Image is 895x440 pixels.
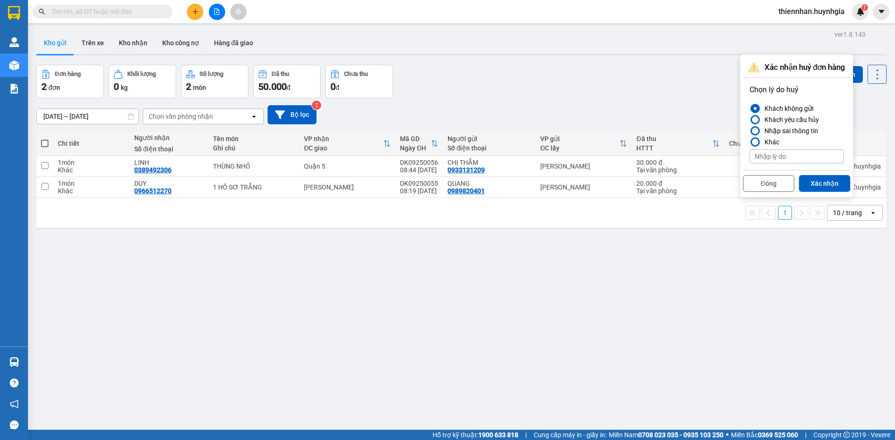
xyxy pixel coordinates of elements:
span: Cung cấp máy in - giấy in: [534,430,606,440]
span: đ [287,84,290,91]
span: aim [235,8,241,15]
div: Chọn văn phòng nhận [149,112,213,121]
span: đơn [48,84,60,91]
strong: 0708 023 035 - 0935 103 250 [638,431,723,439]
div: ver 1.8.143 [834,29,866,40]
span: 0 [330,81,336,92]
img: warehouse-icon [9,357,19,367]
div: 0389492306 [134,166,172,174]
div: Quận 5 [304,162,391,170]
button: Trên xe [74,32,111,54]
sup: 2 [312,101,321,110]
button: Bộ lọc [268,105,317,124]
button: Số lượng2món [181,65,248,98]
div: DUY [134,180,204,187]
div: 30.000 đ [636,159,720,166]
div: Chưa thu [344,71,368,77]
img: solution-icon [9,84,19,94]
div: VP nhận [304,135,383,142]
button: Kho công nợ [155,32,207,54]
div: LINH [134,159,204,166]
span: | [805,430,806,440]
button: Khối lượng0kg [109,65,176,98]
span: thiennhan.huynhgia [771,6,852,17]
div: Tên món [213,135,295,142]
div: Đã thu [272,71,289,77]
div: Người nhận [134,134,204,142]
div: ĐC giao [304,144,383,152]
span: Hỗ trợ kỹ thuật: [433,430,518,440]
div: 08:44 [DATE] [400,166,438,174]
div: Số điện thoại [134,145,204,153]
span: 50.000 [258,81,287,92]
input: Select a date range. [37,109,138,124]
span: copyright [843,432,850,438]
span: Miền Bắc [731,430,798,440]
button: Đơn hàng2đơn [36,65,104,98]
div: 0966512270 [134,187,172,195]
button: aim [230,4,247,20]
span: Miền Nam [609,430,723,440]
div: [PERSON_NAME] [540,162,627,170]
input: Tìm tên, số ĐT hoặc mã đơn [51,7,161,17]
div: Ghi chú [213,144,295,152]
strong: 1900 633 818 [478,431,518,439]
div: Chi tiết [58,140,125,147]
div: 20.000 đ [636,180,720,187]
span: đ [336,84,339,91]
span: caret-down [877,7,886,16]
th: Toggle SortBy [299,131,395,156]
button: Kho nhận [111,32,155,54]
div: 0989820401 [447,187,485,195]
div: Đơn hàng [55,71,81,77]
div: [PERSON_NAME] [540,183,627,191]
img: warehouse-icon [9,37,19,47]
svg: open [250,113,258,120]
div: Đã thu [636,135,712,142]
button: Xác nhận [799,175,850,192]
button: Đóng [743,175,794,192]
th: Toggle SortBy [536,131,632,156]
button: caret-down [873,4,889,20]
button: Hàng đã giao [207,32,261,54]
span: question-circle [10,379,19,387]
div: Khác [761,136,779,148]
div: Số lượng [200,71,223,77]
div: THÙNG NHỎ [213,162,295,170]
sup: 1 [861,4,868,11]
div: 1 HỒ SƠ TRẮNG [213,183,295,191]
input: Nhập lý do [750,149,844,163]
button: Chưa thu0đ [325,65,393,98]
div: ĐC lấy [540,144,620,152]
div: Chưa thu [729,140,813,147]
span: message [10,420,19,429]
div: VP gửi [540,135,620,142]
span: | [525,430,527,440]
div: CHỊ THẮM [447,159,531,166]
span: ⚪️ [726,433,729,437]
span: search [39,8,45,15]
span: file-add [213,8,220,15]
th: Toggle SortBy [395,131,443,156]
span: 2 [41,81,47,92]
span: 0 [114,81,119,92]
div: 08:19 [DATE] [400,187,438,195]
div: DK09250056 [400,159,438,166]
div: Ngày ĐH [400,144,431,152]
img: icon-new-feature [856,7,865,16]
span: 2 [186,81,191,92]
div: 1 món [58,159,125,166]
span: món [193,84,206,91]
button: file-add [209,4,225,20]
div: Khác [58,187,125,195]
div: Tại văn phòng [636,187,720,195]
div: Số điện thoại [447,144,531,152]
div: Mã GD [400,135,431,142]
div: Khác [58,166,125,174]
strong: 0369 525 060 [758,431,798,439]
div: Người gửi [447,135,531,142]
div: QUANG [447,180,531,187]
span: plus [192,8,199,15]
span: notification [10,399,19,408]
div: Tại văn phòng [636,166,720,174]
